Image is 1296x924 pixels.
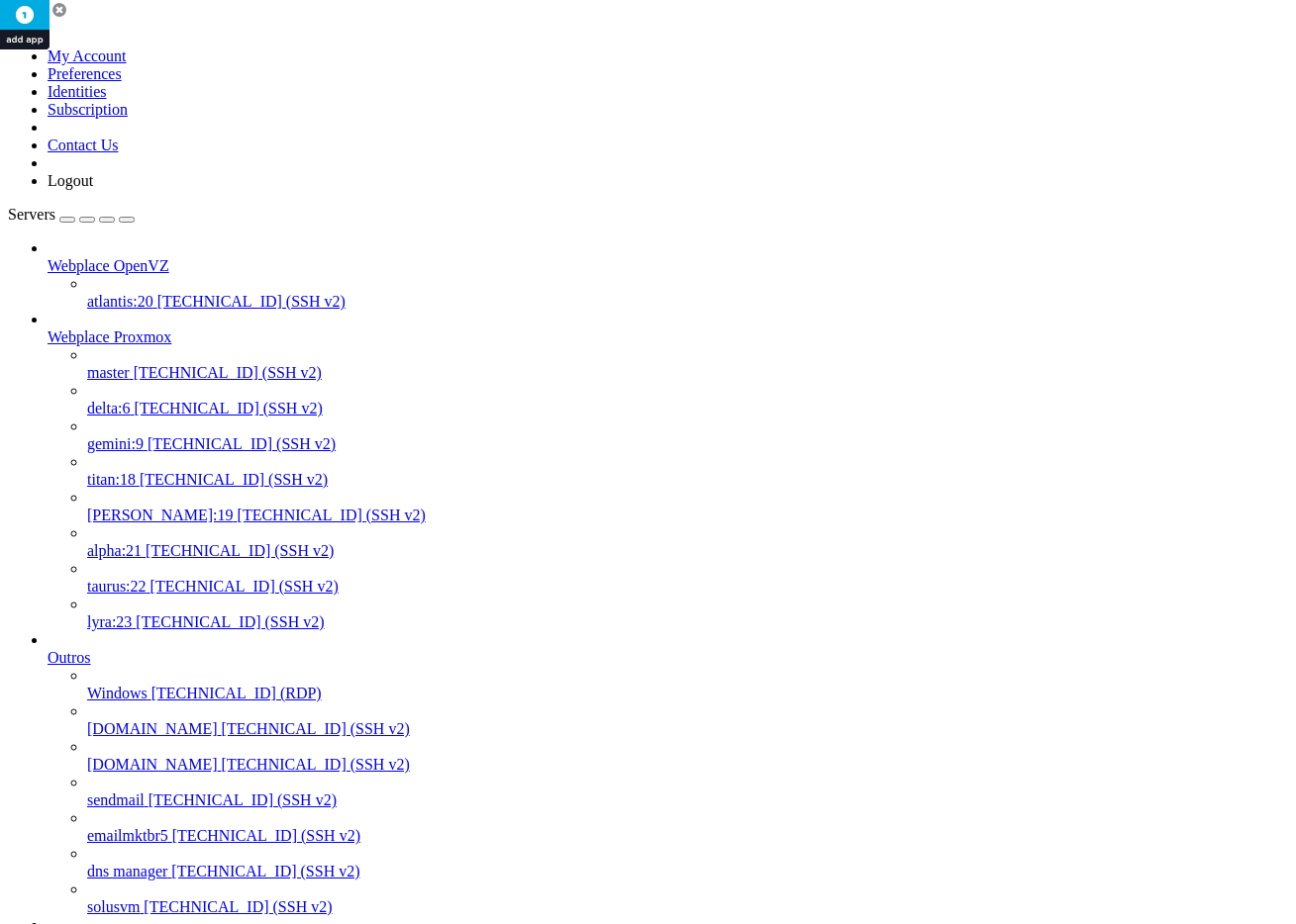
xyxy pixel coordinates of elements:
span: emailmktbr5 [87,827,168,844]
span: lyra:23 [87,613,132,630]
span: [TECHNICAL_ID] (SSH v2) [150,578,339,595]
a: sendmail [TECHNICAL_ID] (SSH v2) [87,791,1288,809]
span: [TECHNICAL_ID] (SSH v2) [140,471,328,488]
span: [TECHNICAL_ID] (SSH v2) [222,720,410,737]
span: [TECHNICAL_ID] (SSH v2) [135,400,323,416]
span: alpha:21 [87,542,142,559]
a: master [TECHNICAL_ID] (SSH v2) [87,364,1288,382]
a: alpha:21 [TECHNICAL_ID] (SSH v2) [87,542,1288,560]
li: dns manager [TECHNICAL_ID] (SSH v2) [87,845,1288,880]
a: lyra:23 [TECHNICAL_ID] (SSH v2) [87,613,1288,631]
span: sendmail [87,791,145,808]
span: Outros [48,649,91,666]
a: Windows [TECHNICAL_ID] (RDP) [87,685,1288,702]
span: [TECHNICAL_ID] (SSH v2) [146,542,334,559]
li: Outros [48,631,1288,916]
a: [PERSON_NAME]:19 [TECHNICAL_ID] (SSH v2) [87,507,1288,524]
li: [DOMAIN_NAME] [TECHNICAL_ID] (SSH v2) [87,738,1288,774]
span: delta:6 [87,400,131,416]
a: titan:18 [TECHNICAL_ID] (SSH v2) [87,471,1288,489]
a: emailmktbr5 [TECHNICAL_ID] (SSH v2) [87,827,1288,845]
a: [DOMAIN_NAME] [TECHNICAL_ID] (SSH v2) [87,756,1288,774]
span: master [87,364,130,381]
span: [TECHNICAL_ID] (SSH v2) [171,863,359,879]
li: solusvm [TECHNICAL_ID] (SSH v2) [87,880,1288,916]
a: Webplace OpenVZ [48,257,1288,275]
li: [PERSON_NAME]:19 [TECHNICAL_ID] (SSH v2) [87,489,1288,524]
li: delta:6 [TECHNICAL_ID] (SSH v2) [87,382,1288,417]
a: Servers [8,206,135,223]
span: dns manager [87,863,167,879]
a: dns manager [TECHNICAL_ID] (SSH v2) [87,863,1288,880]
a: atlantis:20 [TECHNICAL_ID] (SSH v2) [87,293,1288,311]
li: gemini:9 [TECHNICAL_ID] (SSH v2) [87,417,1288,453]
a: delta:6 [TECHNICAL_ID] (SSH v2) [87,400,1288,417]
li: Windows [TECHNICAL_ID] (RDP) [87,667,1288,702]
span: Windows [87,685,148,701]
span: gemini:9 [87,435,144,452]
a: Identities [48,83,107,100]
a: Preferences [48,65,122,82]
li: taurus:22 [TECHNICAL_ID] (SSH v2) [87,560,1288,596]
li: atlantis:20 [TECHNICAL_ID] (SSH v2) [87,275,1288,311]
li: alpha:21 [TECHNICAL_ID] (SSH v2) [87,524,1288,560]
span: [TECHNICAL_ID] (SSH v2) [136,613,324,630]
span: [TECHNICAL_ID] (SSH v2) [144,898,332,915]
span: [TECHNICAL_ID] (SSH v2) [157,293,346,310]
span: solusvm [87,898,140,915]
li: [DOMAIN_NAME] [TECHNICAL_ID] (SSH v2) [87,702,1288,738]
li: emailmktbr5 [TECHNICAL_ID] (SSH v2) [87,809,1288,845]
li: master [TECHNICAL_ID] (SSH v2) [87,346,1288,382]
span: [TECHNICAL_ID] (SSH v2) [222,756,410,773]
a: Subscription [48,101,128,118]
span: atlantis:20 [87,293,153,310]
a: taurus:22 [TECHNICAL_ID] (SSH v2) [87,578,1288,596]
a: solusvm [TECHNICAL_ID] (SSH v2) [87,898,1288,916]
span: taurus:22 [87,578,147,595]
span: [TECHNICAL_ID] (SSH v2) [238,507,426,523]
a: Logout [48,172,93,189]
span: [TECHNICAL_ID] (SSH v2) [149,791,337,808]
span: [TECHNICAL_ID] (SSH v2) [148,435,336,452]
li: Webplace OpenVZ [48,239,1288,311]
span: [TECHNICAL_ID] (SSH v2) [172,827,360,844]
span: titan:18 [87,471,136,488]
span: [PERSON_NAME]:19 [87,507,234,523]
li: Webplace Proxmox [48,311,1288,631]
a: My Account [48,47,127,64]
a: Contact Us [48,137,119,153]
span: Webplace Proxmox [48,328,171,345]
span: Servers [8,206,55,223]
li: sendmail [TECHNICAL_ID] (SSH v2) [87,774,1288,809]
a: Webplace Proxmox [48,328,1288,346]
li: titan:18 [TECHNICAL_ID] (SSH v2) [87,453,1288,489]
span: [DOMAIN_NAME] [87,756,218,773]
span: [TECHNICAL_ID] (RDP) [151,685,322,701]
li: lyra:23 [TECHNICAL_ID] (SSH v2) [87,596,1288,631]
span: [TECHNICAL_ID] (SSH v2) [134,364,322,381]
span: [DOMAIN_NAME] [87,720,218,737]
a: gemini:9 [TECHNICAL_ID] (SSH v2) [87,435,1288,453]
a: Outros [48,649,1288,667]
a: [DOMAIN_NAME] [TECHNICAL_ID] (SSH v2) [87,720,1288,738]
span: Webplace OpenVZ [48,257,169,274]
